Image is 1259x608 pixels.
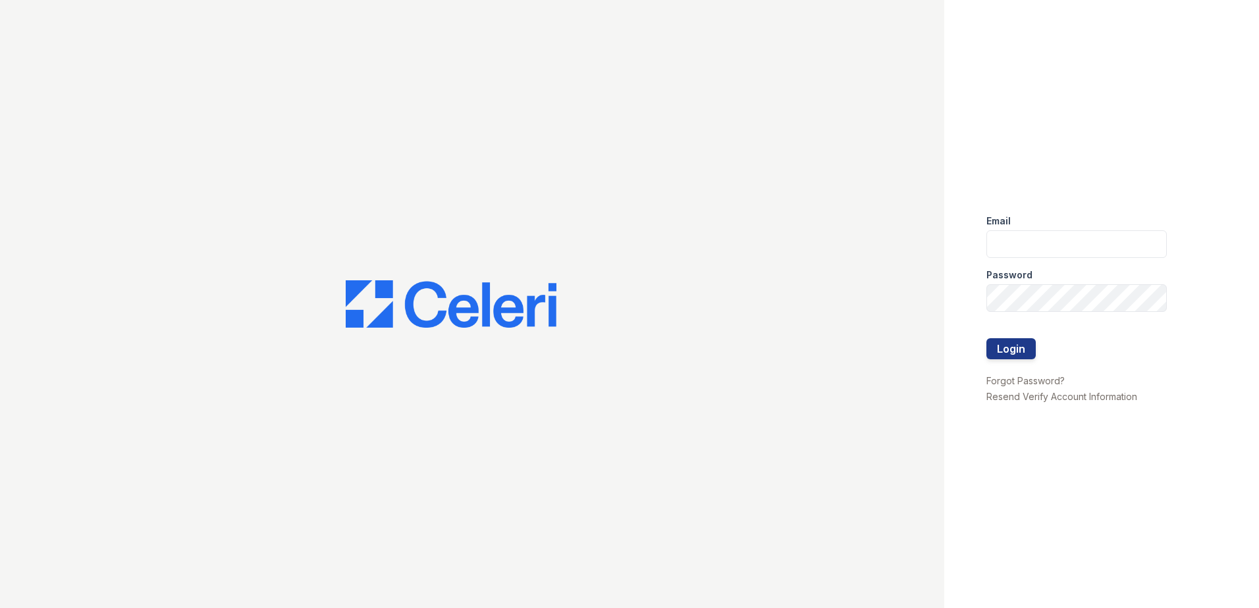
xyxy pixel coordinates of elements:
[986,338,1036,359] button: Login
[986,215,1011,228] label: Email
[346,280,556,328] img: CE_Logo_Blue-a8612792a0a2168367f1c8372b55b34899dd931a85d93a1a3d3e32e68fde9ad4.png
[986,268,1032,282] label: Password
[986,391,1137,402] a: Resend Verify Account Information
[986,375,1065,386] a: Forgot Password?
